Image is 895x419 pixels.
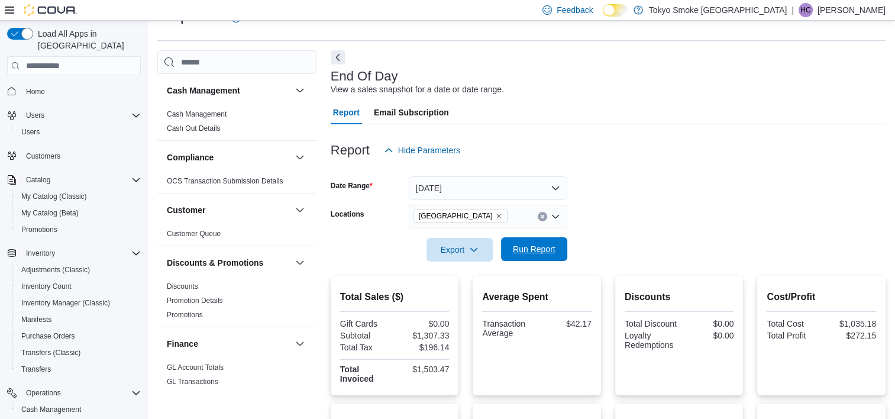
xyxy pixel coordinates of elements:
button: Catalog [2,172,146,188]
button: [DATE] [409,176,567,200]
h2: Cost/Profit [767,290,876,304]
button: Manifests [12,311,146,328]
button: My Catalog (Classic) [12,188,146,205]
button: Cash Management [167,85,290,96]
span: Cash Management [167,109,227,119]
span: Adjustments (Classic) [17,263,141,277]
button: Clear input [538,212,547,221]
a: Cash Management [17,402,86,417]
button: Compliance [293,150,307,165]
span: Purchase Orders [17,329,141,343]
a: Adjustments (Classic) [17,263,95,277]
span: My Catalog (Beta) [21,208,79,218]
a: Transfers (Classic) [17,346,85,360]
button: Users [12,124,146,140]
span: OCS Transaction Submission Details [167,176,283,186]
span: Hide Parameters [398,144,460,156]
a: Promotion Details [167,296,223,305]
p: Tokyo Smoke [GEOGRAPHIC_DATA] [649,3,787,17]
h2: Discounts [625,290,734,304]
button: Export [427,238,493,262]
span: Catalog [26,175,50,185]
button: Finance [167,338,290,350]
span: Manifests [17,312,141,327]
button: Transfers (Classic) [12,344,146,361]
h3: Customer [167,204,205,216]
button: Customer [293,203,307,217]
a: Users [17,125,44,139]
span: Users [21,127,40,137]
span: My Catalog (Beta) [17,206,141,220]
span: Report [333,101,360,124]
span: My Catalog (Classic) [17,189,141,204]
div: $196.14 [397,343,449,352]
button: Users [2,107,146,124]
div: Compliance [157,174,316,193]
div: Finance [157,360,316,394]
span: Customers [21,149,141,163]
button: Purchase Orders [12,328,146,344]
span: Promotions [167,310,203,320]
img: Cova [24,4,77,16]
a: Inventory Manager (Classic) [17,296,115,310]
button: Run Report [501,237,567,261]
span: Users [17,125,141,139]
div: Total Profit [767,331,819,340]
span: Feedback [557,4,593,16]
span: GL Account Totals [167,363,224,372]
button: Customer [167,204,290,216]
span: Inventory Manager (Classic) [21,298,110,308]
button: Adjustments (Classic) [12,262,146,278]
h3: Cash Management [167,85,240,96]
a: Customers [21,149,65,163]
span: Home [26,87,45,96]
p: | [791,3,794,17]
span: Manifests [21,315,51,324]
span: Promotions [17,223,141,237]
span: Home [21,83,141,98]
span: Email Subscription [374,101,449,124]
span: Cash Management [17,402,141,417]
div: Customer [157,227,316,246]
a: Transfers [17,362,56,376]
span: Catalog [21,173,141,187]
span: Adjustments (Classic) [21,265,90,275]
button: Discounts & Promotions [293,256,307,270]
div: Total Cost [767,319,819,328]
h3: Finance [167,338,198,350]
h3: Discounts & Promotions [167,257,263,269]
a: Customer Queue [167,230,221,238]
div: $42.17 [539,319,592,328]
span: GL Transactions [167,377,218,386]
span: Inventory Count [21,282,72,291]
a: GL Transactions [167,378,218,386]
button: Compliance [167,152,290,163]
div: Discounts & Promotions [157,279,316,327]
a: Discounts [167,282,198,291]
button: Inventory [21,246,60,260]
a: Manifests [17,312,56,327]
button: Finance [293,337,307,351]
div: Loyalty Redemptions [625,331,677,350]
span: Load All Apps in [GEOGRAPHIC_DATA] [33,28,141,51]
button: Users [21,108,49,123]
button: Remove Mount Pearl Commonwealth from selection in this group [495,212,502,220]
div: $0.00 [681,331,734,340]
strong: Total Invoiced [340,365,374,383]
button: Catalog [21,173,55,187]
span: HC [800,3,810,17]
div: $0.00 [681,319,734,328]
span: Run Report [513,243,555,255]
a: My Catalog (Classic) [17,189,92,204]
a: OCS Transaction Submission Details [167,177,283,185]
div: View a sales snapshot for a date or date range. [331,83,504,96]
span: Cash Out Details [167,124,221,133]
button: Customers [2,147,146,165]
label: Locations [331,209,364,219]
span: Customers [26,152,60,161]
a: Promotions [167,311,203,319]
div: $1,035.18 [824,319,876,328]
span: Export [434,238,486,262]
div: Transaction Average [482,319,534,338]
